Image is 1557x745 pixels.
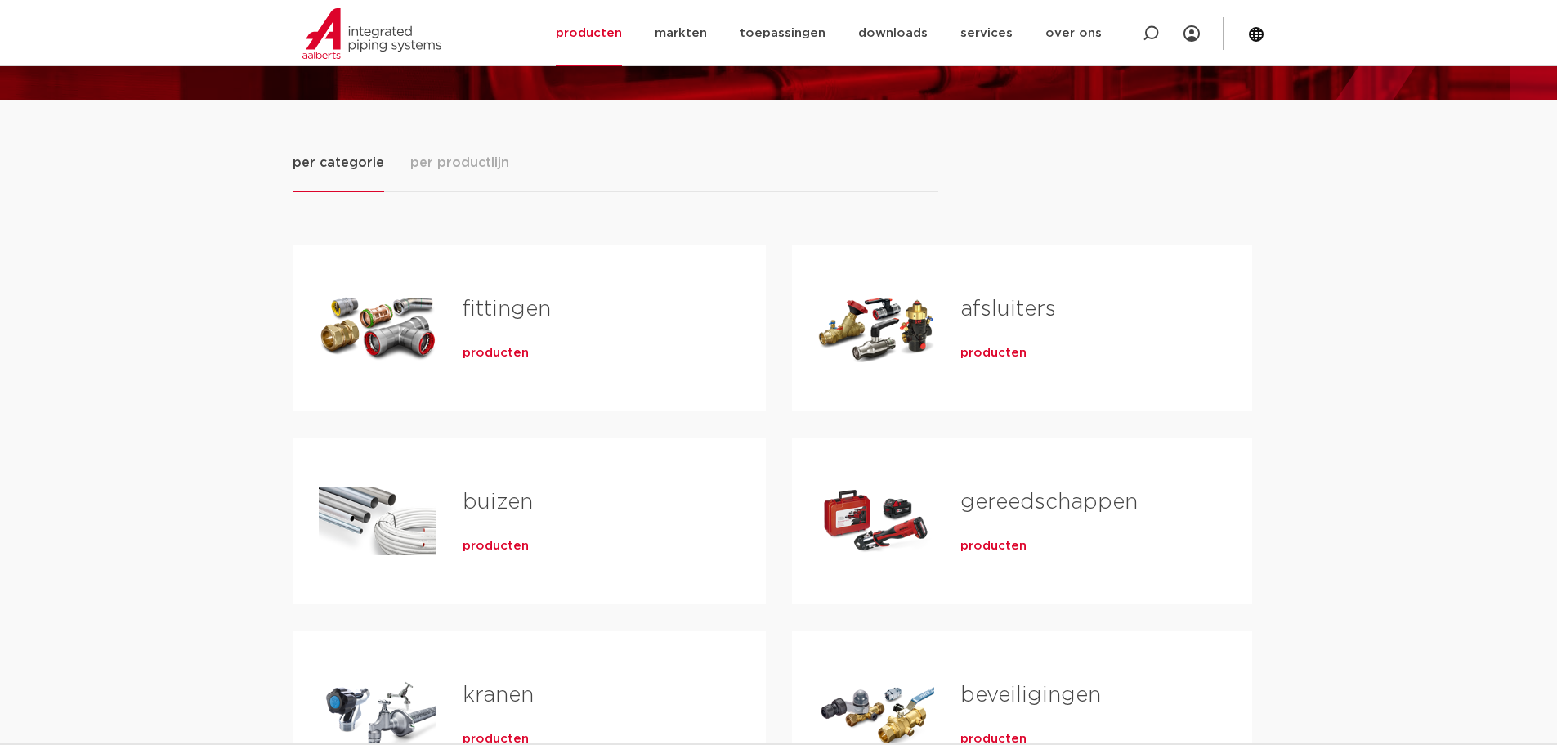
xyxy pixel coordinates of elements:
[960,345,1027,361] a: producten
[463,345,529,361] a: producten
[463,538,529,554] a: producten
[960,491,1138,513] a: gereedschappen
[410,153,509,173] span: per productlijn
[293,153,384,173] span: per categorie
[463,684,534,706] a: kranen
[960,684,1101,706] a: beveiligingen
[960,298,1056,320] a: afsluiters
[463,491,533,513] a: buizen
[960,538,1027,554] a: producten
[463,298,551,320] a: fittingen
